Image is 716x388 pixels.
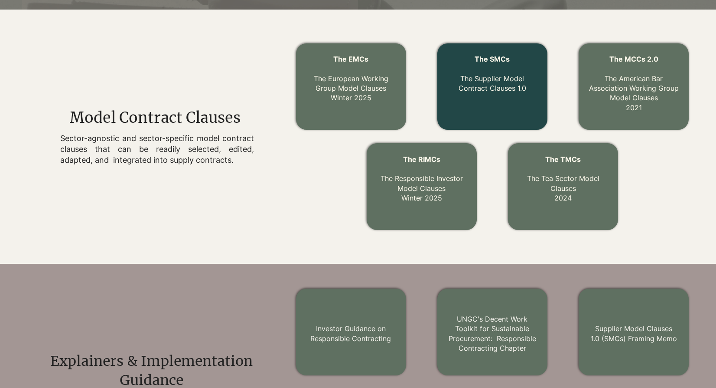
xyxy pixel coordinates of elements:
[403,155,440,164] span: The RIMCs
[446,64,538,93] p: The Supplier Model Contract Clauses 1.0
[449,315,536,352] a: UNGC's Decent Work Toolkit for Sustainable Procurement: Responsible Contracting Chapter
[609,55,658,63] span: The MCCs 2.0
[527,155,599,203] a: The TMCs The Tea Sector Model Clauses2024
[591,324,677,342] a: Supplier Model Clauses 1.0 (SMCs) Framing Memo
[333,55,368,63] span: The EMCs
[70,109,241,127] span: Model Contract Clauses
[314,55,388,102] a: The EMCs The European Working Group Model ClausesWinter 2025
[310,324,391,342] a: Investor Guidance on Responsible Contracting
[589,55,679,112] a: The MCCs 2.0 The American Bar Association Working Group Model Clauses2021
[381,155,463,203] a: The RIMCs The Responsible Investor Model ClausesWinter 2025
[60,133,254,166] p: Sector-agnostic and sector-specific model contract clauses that can be readily selected, edited, ...
[475,55,510,63] span: The SMCs
[49,108,272,166] div: main content
[545,155,581,164] span: The TMCs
